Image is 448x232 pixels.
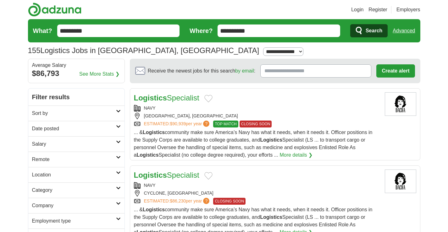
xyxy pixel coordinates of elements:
img: Dacha Navy Yard logo [385,170,416,193]
strong: Logistics [136,152,158,158]
div: $86,793 [32,68,121,79]
div: CYCLONE, [GEOGRAPHIC_DATA] [134,190,380,197]
a: Company [28,198,124,213]
span: ? [203,198,209,204]
h2: Employment type [32,217,116,225]
a: See More Stats ❯ [79,70,119,78]
img: Adzuna logo [28,3,81,17]
h2: Category [32,186,116,194]
a: More details ❯ [279,151,312,159]
button: Search [350,24,388,37]
a: Salary [28,136,124,152]
a: NAVY [144,183,156,188]
strong: Logistics [143,207,165,212]
strong: Logistics [260,137,282,143]
img: Dacha Navy Yard logo [385,92,416,116]
a: LogisticsSpecialist [134,171,199,179]
a: ESTIMATED:$86,230per year? [144,198,211,205]
a: Category [28,182,124,198]
strong: Logistics [143,130,165,135]
button: Create alert [376,64,415,78]
a: Location [28,167,124,182]
label: Where? [190,26,213,35]
a: Sort by [28,105,124,121]
span: CLOSING SOON [240,121,272,127]
span: Receive the newest jobs for this search : [148,67,255,75]
h2: Remote [32,156,116,163]
span: Search [366,24,382,37]
a: LogisticsSpecialist [134,94,199,102]
span: TOP MATCH [213,121,238,127]
a: Advanced [393,24,415,37]
a: Login [351,6,363,13]
span: 155 [28,45,41,56]
strong: Logistics [260,214,282,220]
span: ? [203,121,209,127]
a: Date posted [28,121,124,136]
strong: Logistics [134,94,167,102]
a: Employment type [28,213,124,229]
h1: Logistics Jobs in [GEOGRAPHIC_DATA], [GEOGRAPHIC_DATA] [28,46,259,55]
h2: Date posted [32,125,116,132]
span: ... & community make sure America’s Navy has what it needs, when it needs it. Officer positions i... [134,130,373,158]
h2: Sort by [32,110,116,117]
a: NAVY [144,105,156,111]
button: Add to favorite jobs [204,95,213,102]
div: Average Salary [32,63,121,68]
h2: Salary [32,140,116,148]
a: by email [235,68,254,73]
a: Remote [28,152,124,167]
button: Add to favorite jobs [204,172,213,180]
label: What? [33,26,52,35]
strong: Logistics [134,171,167,179]
h2: Filter results [28,89,124,105]
a: ESTIMATED:$90,939per year? [144,121,211,127]
a: Employers [396,6,420,13]
div: [GEOGRAPHIC_DATA], [GEOGRAPHIC_DATA] [134,113,380,119]
span: CLOSING SOON [213,198,246,205]
h2: Location [32,171,116,179]
h2: Company [32,202,116,209]
span: $86,230 [170,198,186,203]
a: Register [368,6,387,13]
span: $90,939 [170,121,186,126]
